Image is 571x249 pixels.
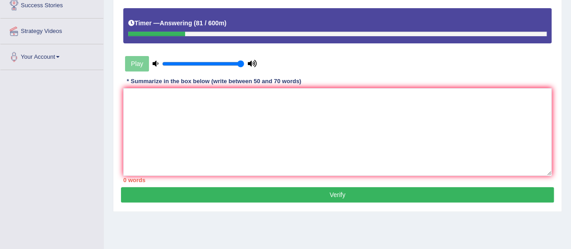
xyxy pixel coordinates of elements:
b: 81 / 600m [196,19,224,27]
button: Verify [121,187,554,202]
h5: Timer — [128,20,227,27]
div: * Summarize in the box below (write between 50 and 70 words) [123,77,305,86]
a: Strategy Videos [0,19,103,41]
b: Answering [160,19,192,27]
a: Your Account [0,44,103,67]
b: ) [224,19,227,27]
b: ( [194,19,196,27]
div: 0 words [123,176,552,184]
